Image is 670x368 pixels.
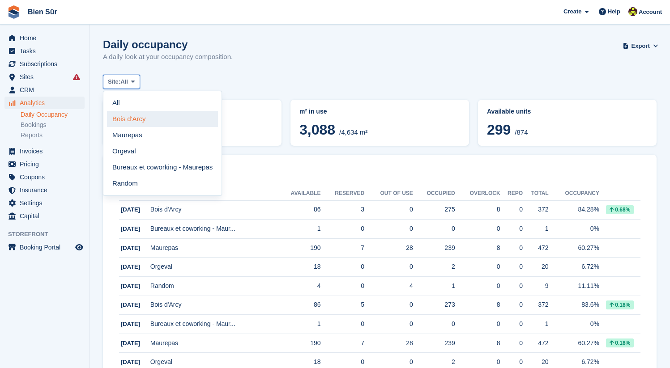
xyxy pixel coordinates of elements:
abbr: Current breakdown of %{unit} occupied [299,107,460,116]
span: CRM [20,84,73,96]
td: 0 [321,258,365,277]
span: Account [639,8,662,17]
td: 0 [364,220,413,239]
div: 0 [500,281,523,291]
td: 190 [276,334,320,353]
td: Random [150,277,277,296]
div: 1 [413,281,455,291]
span: Insurance [20,184,73,196]
td: 86 [276,296,320,315]
th: Repo [500,186,523,201]
span: Coupons [20,171,73,183]
td: 472 [523,238,549,258]
abbr: Current percentage of units occupied or overlocked [487,107,648,116]
div: 8 [455,338,500,348]
th: Occupancy [549,186,599,201]
a: Random [107,175,218,191]
div: 0 [500,262,523,271]
span: [DATE] [121,321,140,327]
span: Pricing [20,158,73,170]
a: Preview store [74,242,85,253]
div: 0.18% [606,338,634,347]
a: Daily Occupancy [21,110,85,119]
span: m² in use [299,108,327,115]
span: Storefront [8,230,89,239]
td: 372 [523,296,549,315]
span: [DATE] [121,283,140,289]
span: Home [20,32,73,44]
div: 0 [500,357,523,367]
td: Bureaux et coworking - Maur... [150,220,277,239]
td: 20 [523,258,549,277]
td: 7 [321,238,365,258]
div: 0 [500,224,523,233]
img: stora-icon-8386f47178a22dfd0bd8f6a31ec36ba5ce8667c1dd55bd0f319d3a0aa187defe.svg [7,5,21,19]
div: 239 [413,338,455,348]
td: 0 [364,200,413,220]
i: Smart entry sync failures have occurred [73,73,80,80]
span: [DATE] [121,301,140,308]
td: 60.27% [549,238,599,258]
span: Analytics [20,97,73,109]
td: Bureaux et coworking - Maur... [150,315,277,334]
div: 273 [413,300,455,309]
div: 0 [455,319,500,329]
th: Reserved [321,186,365,201]
img: Marie Tran [628,7,637,16]
a: Orgeval [107,143,218,159]
div: 2 [413,357,455,367]
td: 11.11% [549,277,599,296]
td: 472 [523,334,549,353]
span: [DATE] [121,263,140,270]
a: menu [4,210,85,222]
span: All [120,77,128,86]
td: Bois d'Arcy [150,296,277,315]
td: 83.6% [549,296,599,315]
div: 0.18% [606,300,634,309]
td: 1 [523,220,549,239]
a: menu [4,32,85,44]
span: Settings [20,197,73,209]
div: 0 [455,262,500,271]
span: [DATE] [121,340,140,347]
div: 275 [413,205,455,214]
p: A daily look at your occupancy composition. [103,52,233,62]
span: Booking Portal [20,241,73,254]
td: 0 [321,277,365,296]
div: 0.68% [606,205,634,214]
div: 2 [413,262,455,271]
td: 0% [549,220,599,239]
td: 4 [364,277,413,296]
td: 0 [321,315,365,334]
td: 1 [276,220,320,239]
td: 86 [276,200,320,220]
a: menu [4,241,85,254]
span: Sites [20,71,73,83]
span: [DATE] [121,206,140,213]
span: Site: [108,77,120,86]
td: 372 [523,200,549,220]
a: menu [4,145,85,157]
td: 7 [321,334,365,353]
div: 0 [455,281,500,291]
span: Subscriptions [20,58,73,70]
span: [DATE] [121,225,140,232]
a: menu [4,58,85,70]
td: Orgeval [150,258,277,277]
a: menu [4,97,85,109]
td: 18 [276,258,320,277]
td: 0 [364,315,413,334]
div: 0 [455,357,500,367]
button: Export [624,38,657,53]
span: [DATE] [121,245,140,251]
div: 239 [413,243,455,253]
td: 6.72% [549,258,599,277]
a: menu [4,45,85,57]
span: Create [563,7,581,16]
td: 1 [523,315,549,334]
th: Overlock [455,186,500,201]
td: 0 [364,258,413,277]
span: Available units [487,108,531,115]
td: 84.28% [549,200,599,220]
th: Out of Use [364,186,413,201]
